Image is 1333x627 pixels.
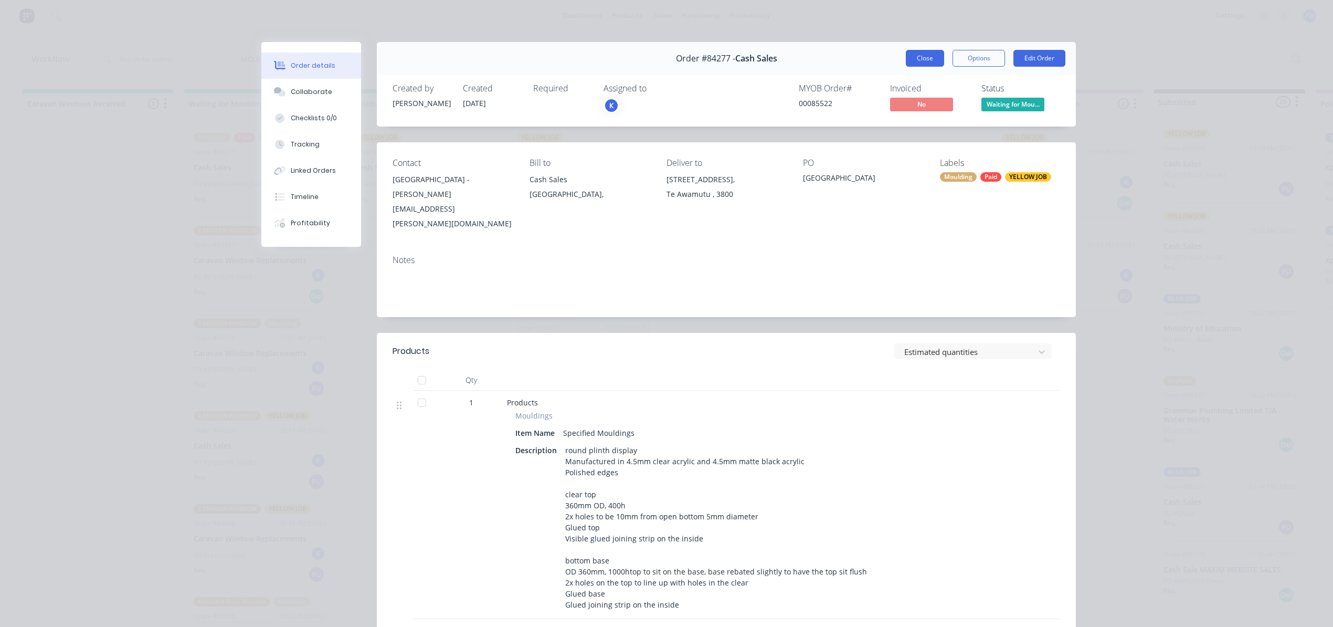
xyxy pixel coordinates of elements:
[463,98,486,108] span: [DATE]
[291,140,320,149] div: Tracking
[561,443,871,612] div: round plinth display Manufactured in 4.5mm clear acrylic and 4.5mm matte black acrylic Polished e...
[940,158,1060,168] div: Labels
[515,425,559,441] div: Item Name
[515,443,561,458] div: Description
[261,210,361,236] button: Profitability
[890,83,969,93] div: Invoiced
[393,255,1060,265] div: Notes
[940,172,977,182] div: Moulding
[604,83,708,93] div: Assigned to
[530,172,650,206] div: Cash Sales[GEOGRAPHIC_DATA],
[1013,50,1065,67] button: Edit Order
[533,83,591,93] div: Required
[393,83,450,93] div: Created by
[463,83,521,93] div: Created
[559,425,639,441] div: Specified Mouldings
[261,131,361,158] button: Tracking
[261,184,361,210] button: Timeline
[799,83,877,93] div: MYOB Order #
[980,172,1001,182] div: Paid
[393,158,513,168] div: Contact
[291,218,330,228] div: Profitability
[261,79,361,105] button: Collaborate
[799,98,877,109] div: 00085522
[666,172,787,187] div: [STREET_ADDRESS],
[507,398,538,407] span: Products
[530,158,650,168] div: Bill to
[906,50,944,67] button: Close
[393,345,429,358] div: Products
[291,87,332,97] div: Collaborate
[291,113,337,123] div: Checklists 0/0
[261,53,361,79] button: Order details
[981,98,1044,113] button: Waiting for Mou...
[393,172,513,202] div: [GEOGRAPHIC_DATA] - [PERSON_NAME]
[735,54,777,64] span: Cash Sales
[291,166,336,175] div: Linked Orders
[981,83,1060,93] div: Status
[666,158,787,168] div: Deliver to
[604,98,619,113] button: K
[803,158,923,168] div: PO
[803,172,923,187] div: [GEOGRAPHIC_DATA]
[291,192,319,202] div: Timeline
[261,105,361,131] button: Checklists 0/0
[890,98,953,111] span: No
[515,410,553,421] span: Mouldings
[953,50,1005,67] button: Options
[1005,172,1051,182] div: YELLOW JOB
[666,187,787,202] div: Te Awamutu , 3800
[440,370,503,391] div: Qty
[676,54,735,64] span: Order #84277 -
[469,397,473,408] span: 1
[291,61,335,70] div: Order details
[530,187,650,202] div: [GEOGRAPHIC_DATA],
[530,172,650,187] div: Cash Sales
[261,158,361,184] button: Linked Orders
[393,172,513,231] div: [GEOGRAPHIC_DATA] - [PERSON_NAME][EMAIL_ADDRESS][PERSON_NAME][DOMAIN_NAME]
[666,172,787,206] div: [STREET_ADDRESS],Te Awamutu , 3800
[981,98,1044,111] span: Waiting for Mou...
[393,98,450,109] div: [PERSON_NAME]
[393,202,513,231] div: [EMAIL_ADDRESS][PERSON_NAME][DOMAIN_NAME]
